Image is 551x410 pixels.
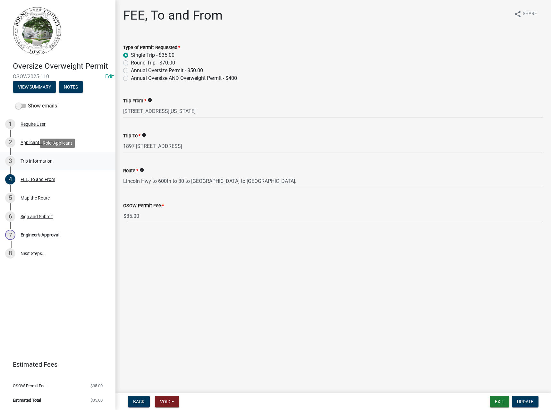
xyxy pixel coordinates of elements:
[5,211,15,222] div: 6
[123,209,127,223] span: $
[21,159,53,163] div: Trip Information
[5,248,15,259] div: 8
[21,196,50,200] div: Map the Route
[140,168,144,172] i: info
[13,62,110,71] h4: Oversize Overweight Permit
[13,398,41,402] span: Estimated Total
[13,7,62,55] img: Boone County, Iowa
[142,133,146,137] i: info
[490,396,509,407] button: Exit
[123,204,164,208] label: OSOW Permit Fee:
[21,233,59,237] div: Engineer's Approval
[13,73,103,80] span: OSOW2025-110
[5,119,15,129] div: 1
[523,10,537,18] span: Share
[90,384,103,388] span: $35.00
[160,399,170,404] span: Void
[123,169,138,173] label: Route:
[131,51,174,59] label: Single Trip - $35.00
[131,67,203,74] label: Annual Oversize Permit - $50.00
[131,74,237,82] label: Annual Oversize AND Overweight Permit - $400
[155,396,179,407] button: Void
[21,177,55,182] div: FEE, To and From
[90,398,103,402] span: $35.00
[5,174,15,184] div: 4
[128,396,150,407] button: Back
[21,122,46,126] div: Require User
[5,358,105,371] a: Estimated Fees
[123,99,146,103] label: Trip From:
[21,214,53,219] div: Sign and Submit
[512,396,538,407] button: Update
[148,98,152,102] i: info
[5,156,15,166] div: 3
[123,8,223,23] h1: FEE, To and From
[133,399,145,404] span: Back
[13,384,47,388] span: OSOW Permit Fee:
[40,139,75,148] div: Role: Applicant
[517,399,533,404] span: Update
[59,85,83,90] wm-modal-confirm: Notes
[514,10,521,18] i: share
[5,230,15,240] div: 7
[5,137,15,148] div: 2
[13,81,56,93] button: View Summary
[105,73,114,80] a: Edit
[509,8,542,20] button: shareShare
[59,81,83,93] button: Notes
[15,102,57,110] label: Show emails
[123,134,140,138] label: Trip To:
[21,140,64,145] div: Applicant Information
[105,73,114,80] wm-modal-confirm: Edit Application Number
[131,59,175,67] label: Round Trip - $70.00
[123,46,180,50] label: Type of Permit Requested:
[13,85,56,90] wm-modal-confirm: Summary
[5,193,15,203] div: 5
